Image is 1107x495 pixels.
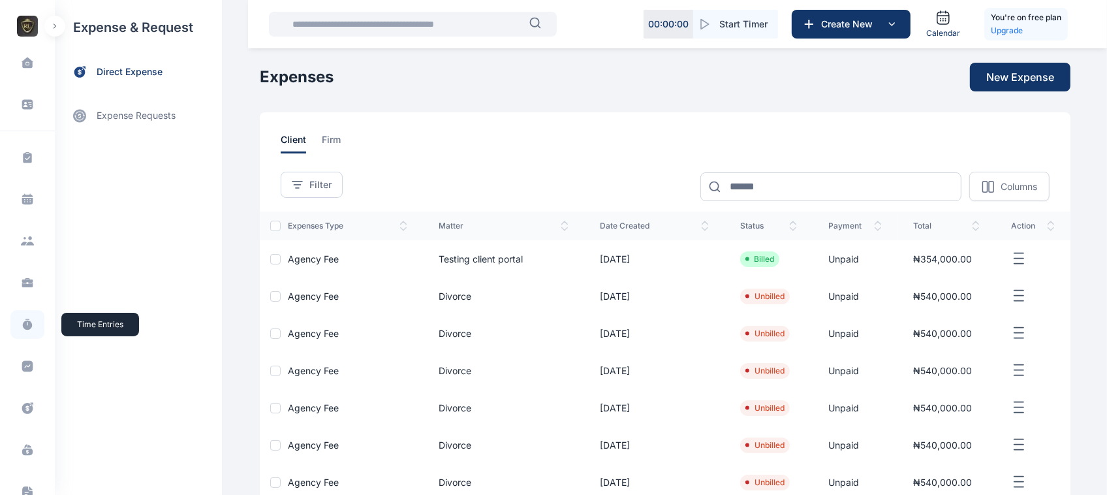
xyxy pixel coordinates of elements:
[288,439,339,451] a: Agency Fee
[1001,180,1037,193] p: Columns
[913,328,972,339] span: ₦540,000.00
[745,291,785,302] li: Unbilled
[816,18,884,31] span: Create New
[309,178,332,191] span: Filter
[423,278,585,315] td: Divorce
[281,133,322,153] a: client
[991,11,1061,24] h5: You're on free plan
[913,291,972,302] span: ₦540,000.00
[745,328,785,339] li: Unbilled
[260,67,334,88] h1: Expenses
[969,172,1050,201] button: Columns
[55,55,222,89] a: direct expense
[813,389,897,426] td: Unpaid
[745,440,785,451] li: Unbilled
[745,477,785,488] li: Unbilled
[813,315,897,352] td: Unpaid
[745,254,774,264] li: Billed
[288,253,339,264] a: Agency Fee
[55,89,222,131] div: expense requests
[281,172,343,198] button: Filter
[288,328,339,339] a: Agency Fee
[745,366,785,376] li: Unbilled
[648,18,689,31] p: 00 : 00 : 00
[991,24,1061,37] a: Upgrade
[584,352,725,389] td: [DATE]
[740,221,797,231] span: status
[288,402,339,413] a: Agency Fee
[288,365,339,376] a: Agency Fee
[423,352,585,389] td: Divorce
[921,5,965,44] a: Calendar
[584,426,725,464] td: [DATE]
[693,10,778,39] button: Start Timer
[423,389,585,426] td: Divorce
[322,133,356,153] a: firm
[813,240,897,278] td: Unpaid
[584,278,725,315] td: [DATE]
[1011,221,1055,231] span: action
[322,133,341,153] span: firm
[97,65,163,79] span: direct expense
[913,402,972,413] span: ₦540,000.00
[792,10,911,39] button: Create New
[288,221,407,231] span: expenses type
[926,28,960,39] span: Calendar
[584,240,725,278] td: [DATE]
[913,439,972,451] span: ₦540,000.00
[813,352,897,389] td: Unpaid
[584,315,725,352] td: [DATE]
[913,221,980,231] span: total
[55,100,222,131] a: expense requests
[913,477,972,488] span: ₦540,000.00
[423,315,585,352] td: Divorce
[423,240,585,278] td: Testing client portal
[913,253,972,264] span: ₦354,000.00
[584,389,725,426] td: [DATE]
[813,426,897,464] td: Unpaid
[745,403,785,413] li: Unbilled
[719,18,768,31] span: Start Timer
[970,63,1070,91] button: New Expense
[600,221,709,231] span: date created
[288,477,339,488] a: Agency Fee
[828,221,882,231] span: payment
[439,221,569,231] span: matter
[288,291,339,302] a: Agency Fee
[281,133,306,153] span: client
[986,69,1054,85] span: New Expense
[913,365,972,376] span: ₦540,000.00
[423,426,585,464] td: Divorce
[813,278,897,315] td: Unpaid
